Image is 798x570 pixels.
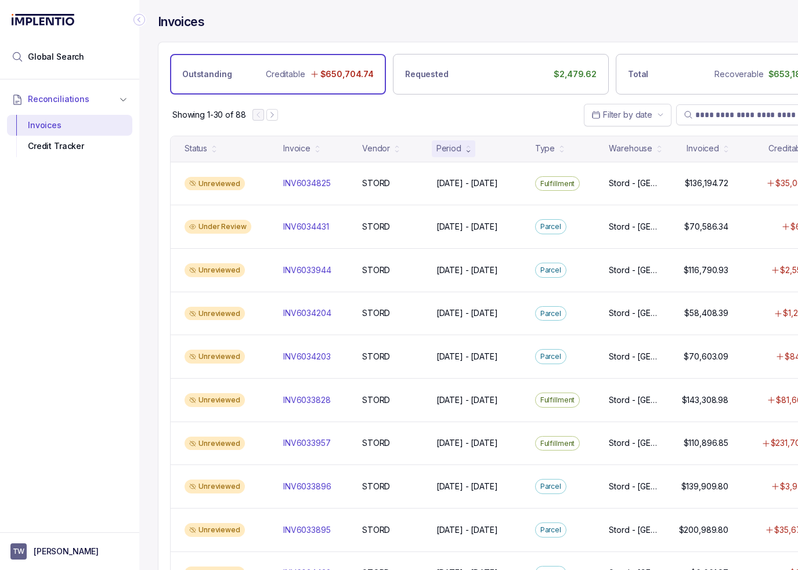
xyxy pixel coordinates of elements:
p: [DATE] - [DATE] [436,524,498,536]
p: [DATE] - [DATE] [436,177,498,189]
div: Unreviewed [185,523,245,537]
div: Period [436,143,461,154]
div: Unreviewed [185,480,245,493]
div: Status [185,143,207,154]
p: Stord - [GEOGRAPHIC_DATA] [609,394,660,406]
p: Stord - [GEOGRAPHIC_DATA] [609,307,660,319]
p: $110,896.85 [684,437,728,449]
button: Next Page [266,109,278,121]
div: Warehouse [609,143,652,154]
p: Parcel [540,351,561,362]
p: STORD [362,437,390,449]
search: Date Range Picker [591,109,652,121]
p: $139,909.80 [681,481,728,492]
span: Global Search [28,51,84,63]
p: [DATE] - [DATE] [436,351,498,362]
div: Unreviewed [185,177,245,191]
p: Stord - [GEOGRAPHIC_DATA] [609,481,660,492]
p: $136,194.72 [685,177,728,189]
p: $58,408.39 [684,307,728,319]
p: Showing 1-30 of 88 [172,109,245,121]
div: Unreviewed [185,437,245,451]
p: $143,308.98 [682,394,728,406]
p: [DATE] - [DATE] [436,221,498,233]
div: Unreviewed [185,263,245,277]
p: Stord - [GEOGRAPHIC_DATA] [609,177,660,189]
p: STORD [362,524,390,536]
p: [DATE] - [DATE] [436,307,498,319]
p: INV6034204 [283,307,331,319]
p: Stord - [GEOGRAPHIC_DATA] [609,437,660,449]
p: INV6033944 [283,264,331,276]
div: Unreviewed [185,393,245,407]
p: STORD [362,394,390,406]
p: Parcel [540,264,561,276]
p: INV6033828 [283,394,331,406]
p: Stord - [GEOGRAPHIC_DATA] [609,264,660,276]
div: Credit Tracker [16,136,123,157]
button: Date Range Picker [584,104,671,126]
p: $70,586.34 [684,221,728,233]
p: STORD [362,264,390,276]
p: Parcel [540,308,561,320]
p: Fulfillment [540,178,575,190]
button: User initials[PERSON_NAME] [10,543,129,560]
p: $200,989.80 [679,524,728,536]
p: [DATE] - [DATE] [436,394,498,406]
h4: Invoices [158,14,204,30]
div: Unreviewed [185,307,245,321]
p: [PERSON_NAME] [34,546,99,557]
p: STORD [362,307,390,319]
div: Invoiced [687,143,719,154]
div: Collapse Icon [132,13,146,27]
div: Type [535,143,555,154]
p: [DATE] - [DATE] [436,481,498,492]
p: INV6033896 [283,481,331,492]
button: Reconciliations [7,86,132,112]
p: INV6034203 [283,351,331,362]
p: Fulfillment [540,438,575,449]
div: Invoices [16,115,123,136]
p: INV6034431 [283,221,329,233]
p: $2,479.62 [554,68,597,80]
p: Parcel [540,481,561,492]
p: INV6033957 [283,437,331,449]
span: Reconciliations [28,93,89,105]
p: $116,790.93 [684,264,728,276]
p: Parcel [540,221,561,233]
span: User initials [10,543,27,560]
p: STORD [362,481,390,492]
p: $650,704.74 [320,68,374,80]
p: Outstanding [182,68,232,80]
p: INV6034825 [283,177,331,189]
div: Remaining page entries [172,109,245,121]
div: Under Review [185,220,251,234]
span: Filter by date [603,110,652,119]
p: [DATE] - [DATE] [436,437,498,449]
p: Stord - [GEOGRAPHIC_DATA] [609,351,660,362]
p: Stord - [GEOGRAPHIC_DATA] [609,221,660,233]
div: Invoice [283,143,310,154]
div: Unreviewed [185,350,245,364]
p: Parcel [540,524,561,536]
p: INV6033895 [283,524,331,536]
p: Fulfillment [540,394,575,406]
p: Requested [405,68,449,80]
p: Recoverable [714,68,763,80]
div: Reconciliations [7,112,132,159]
p: Stord - [GEOGRAPHIC_DATA] [609,524,660,536]
p: STORD [362,221,390,233]
p: [DATE] - [DATE] [436,264,498,276]
p: Total [628,68,648,80]
p: Creditable [266,68,305,80]
div: Vendor [362,143,390,154]
p: $70,603.09 [684,351,728,362]
p: STORD [362,177,390,189]
p: STORD [362,351,390,362]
